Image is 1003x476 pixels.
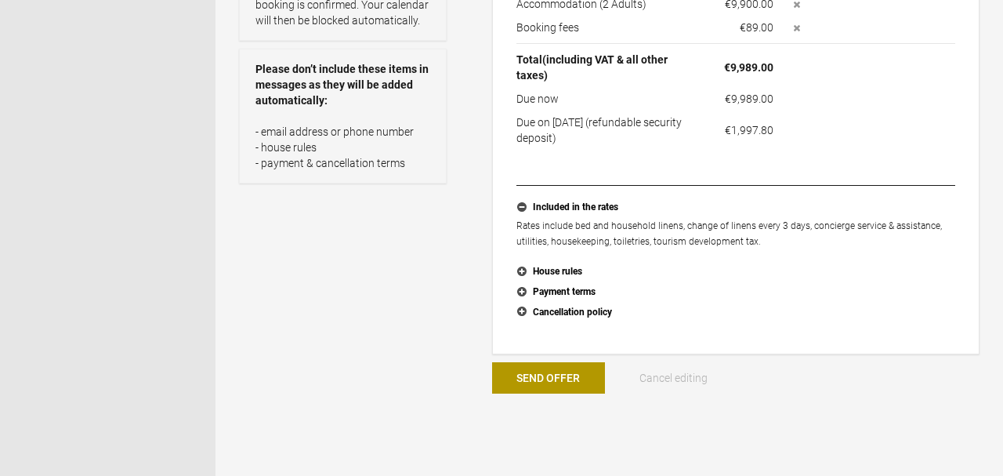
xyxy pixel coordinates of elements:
[516,44,692,88] th: Total
[724,61,773,74] flynt-currency: €9,989.00
[255,61,430,108] strong: Please don’t include these items in messages as they will be added automatically:
[516,282,955,303] button: Payment terms
[516,16,692,44] td: Booking fees
[516,198,955,218] button: Included in the rates
[725,124,773,136] flynt-currency: €1,997.80
[516,218,955,249] p: Rates include bed and household linens, change of linens every 3 days, concierge service & assist...
[516,303,955,323] button: Cancellation policy
[516,87,692,111] td: Due now
[516,262,955,282] button: House rules
[740,21,773,34] flynt-currency: €89.00
[617,362,730,394] button: Cancel editing
[725,93,773,105] flynt-currency: €9,989.00
[492,362,605,394] button: Send Offer
[516,53,668,82] span: (including VAT & all other taxes)
[255,124,430,171] p: - email address or phone number - house rules - payment & cancellation terms
[516,111,692,146] td: Due on [DATE] (refundable security deposit)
